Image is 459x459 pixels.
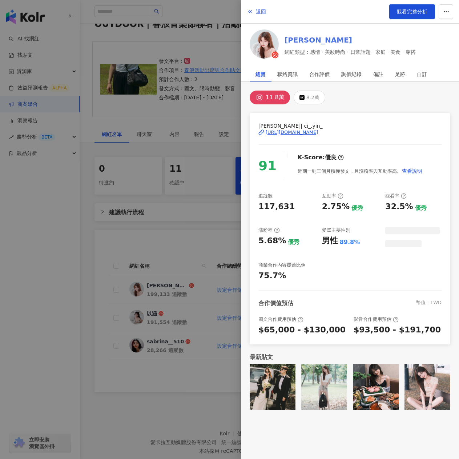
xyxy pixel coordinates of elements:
div: 圖文合作費用預估 [258,316,303,323]
div: 詢價紀錄 [341,67,362,81]
div: 優秀 [415,204,427,212]
div: 89.8% [340,238,360,246]
a: [PERSON_NAME] [285,35,416,45]
div: 自訂 [417,67,427,81]
div: 32.5% [385,201,413,212]
div: 優秀 [351,204,363,212]
div: 追蹤數 [258,193,273,199]
div: 5.68% [258,235,286,247]
div: 優秀 [288,238,299,246]
div: $93,500 - $191,700 [354,324,441,336]
div: 8.2萬 [306,92,319,103]
span: 網紅類型：感情 · 美妝時尚 · 日常話題 · 家庭 · 美食 · 穿搭 [285,48,416,56]
div: 幣值：TWD [416,299,442,307]
div: 11.8萬 [266,92,285,103]
div: 近期一到三個月積極發文，且漲粉率與互動率高。 [298,164,423,178]
div: [URL][DOMAIN_NAME] [266,129,318,136]
button: 查看說明 [402,164,423,178]
span: [PERSON_NAME]| ci_.yin_ [258,122,442,130]
div: 優良 [325,153,337,161]
div: 合作價值預估 [258,299,293,307]
span: 觀看完整分析 [397,9,427,15]
div: 總覽 [255,67,266,81]
span: 返回 [256,9,266,15]
img: post-image [353,364,399,410]
div: 合作評價 [309,67,330,81]
button: 11.8萬 [250,91,290,104]
button: 8.2萬 [294,91,325,104]
img: post-image [301,364,347,410]
div: 商業合作內容覆蓋比例 [258,262,306,268]
img: post-image [250,364,295,410]
div: 最新貼文 [250,353,450,361]
div: 足跡 [395,67,405,81]
div: 91 [258,156,277,176]
div: 備註 [373,67,383,81]
div: 受眾主要性別 [322,227,350,234]
img: post-image [404,364,450,410]
div: 觀看率 [385,193,407,199]
img: KOL Avatar [250,29,279,59]
a: [URL][DOMAIN_NAME] [258,129,442,136]
div: 影音合作費用預估 [354,316,399,323]
a: 觀看完整分析 [389,4,435,19]
span: 查看說明 [402,168,422,174]
div: $65,000 - $130,000 [258,324,346,336]
div: 2.75% [322,201,350,212]
div: 互動率 [322,193,343,199]
a: KOL Avatar [250,29,279,61]
div: 聯絡資訊 [277,67,298,81]
div: K-Score : [298,153,344,161]
div: 漲粉率 [258,227,280,234]
div: 75.7% [258,270,286,282]
div: 男性 [322,235,338,247]
div: 117,631 [258,201,295,212]
button: 返回 [247,4,266,19]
